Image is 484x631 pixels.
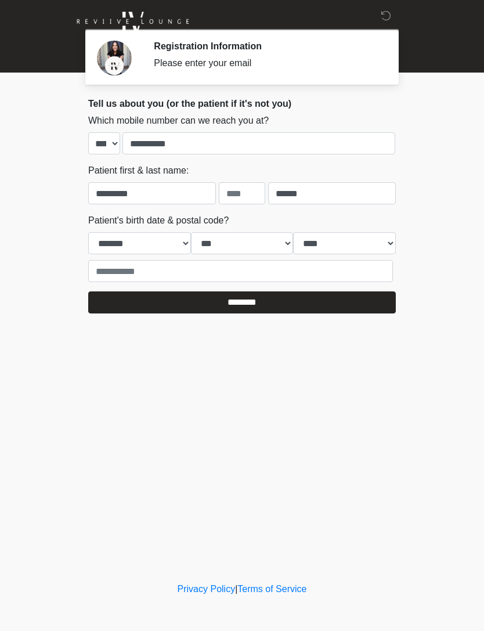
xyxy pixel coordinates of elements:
label: Patient first & last name: [88,164,189,178]
label: Patient's birth date & postal code? [88,214,229,228]
h2: Tell us about you (or the patient if it's not you) [88,98,396,109]
img: Agent Avatar [97,41,132,75]
img: Reviive Lounge Logo [77,9,189,35]
h2: Registration Information [154,41,378,52]
a: | [235,584,237,594]
div: Please enter your email [154,56,378,70]
a: Terms of Service [237,584,306,594]
a: Privacy Policy [178,584,236,594]
label: Which mobile number can we reach you at? [88,114,269,128]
